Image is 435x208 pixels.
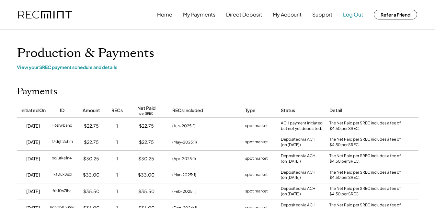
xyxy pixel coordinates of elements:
div: per SREC [139,111,154,116]
div: 1xf0ux8sx1 [52,172,72,178]
div: 1 [116,188,118,195]
div: [DATE] [26,156,40,162]
img: recmint-logotype%403x.png [18,11,72,19]
button: Support [312,8,332,21]
div: frh10s7iha [52,188,72,195]
div: spot market [245,139,268,145]
div: spot market [245,188,268,195]
div: Net Paid [137,105,155,111]
div: $22.75 [84,139,99,145]
div: ACH payment initiated but not yet deposited. [281,121,323,132]
div: Initiated On [20,107,46,114]
div: $30.25 [83,156,99,162]
div: Deposited via ACH (on [DATE]) [281,153,315,164]
div: $22.75 [84,123,99,129]
div: $22.75 [139,123,154,129]
div: $30.25 [138,156,154,162]
div: Amount [83,107,100,114]
div: Deposited via ACH (on [DATE]) [281,137,315,148]
div: spot market [245,123,268,129]
div: The Net Paid per SREC includes a fee of $4.50 per SREC. [329,121,404,132]
button: Log Out [343,8,363,21]
div: [DATE] [26,188,40,195]
div: The Net Paid per SREC includes a fee of $4.50 per SREC. [329,137,404,148]
div: $35.50 [83,188,99,195]
button: Direct Deposit [226,8,262,21]
div: (Mar-2025: 1) [172,172,196,178]
div: Deposited via ACH (on [DATE]) [281,170,315,181]
div: 1 [116,139,118,145]
div: 1 [116,172,118,178]
div: (Jun-2025: 1) [172,123,196,129]
button: My Payments [183,8,215,21]
div: RECs [111,107,123,114]
div: xqiurke1n4 [52,156,72,162]
div: The Net Paid per SREC includes a fee of $4.50 per SREC. [329,153,404,164]
button: Refer a Friend [374,10,417,19]
div: f7drjh2chm [52,139,73,145]
div: 1 [116,123,118,129]
div: The Net Paid per SREC includes a fee of $4.50 per SREC. [329,186,404,197]
div: $33.00 [138,172,155,178]
button: Home [157,8,172,21]
div: li6zrwbahx [52,123,72,129]
div: View your SREC payment schedule and details [17,64,418,70]
div: Detail [329,107,342,114]
div: $35.50 [138,188,155,195]
button: My Account [273,8,302,21]
div: The Net Paid per SREC includes a fee of $4.50 per SREC. [329,170,404,181]
div: Type [245,107,256,114]
div: 1 [116,156,118,162]
h2: Payments [17,86,57,97]
div: Deposited via ACH (on [DATE]) [281,186,315,197]
div: [DATE] [26,172,40,178]
div: [DATE] [26,139,40,145]
div: $22.75 [139,139,154,145]
div: spot market [245,172,268,178]
div: (Feb-2025: 1) [172,189,197,194]
div: [DATE] [26,123,40,129]
div: $33.00 [83,172,99,178]
div: (Apr-2025: 1) [172,156,196,162]
div: spot market [245,156,268,162]
div: (May-2025: 1) [172,139,197,145]
h1: Production & Payments [17,46,418,61]
div: Status [281,107,295,114]
div: RECs Included [172,107,203,114]
div: ID [60,107,64,114]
